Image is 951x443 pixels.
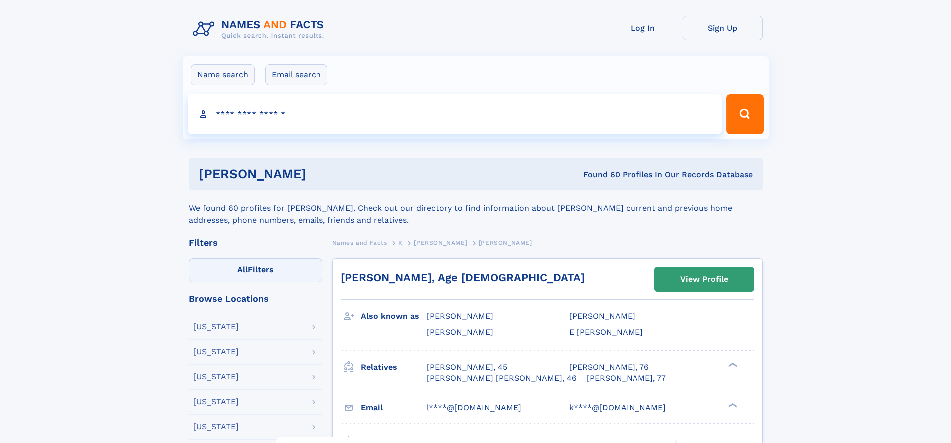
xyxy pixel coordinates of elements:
[683,16,763,40] a: Sign Up
[427,311,493,321] span: [PERSON_NAME]
[237,265,248,274] span: All
[414,239,467,246] span: [PERSON_NAME]
[569,362,649,373] a: [PERSON_NAME], 76
[726,94,763,134] button: Search Button
[361,308,427,325] h3: Also known as
[189,258,322,282] label: Filters
[603,16,683,40] a: Log In
[726,402,738,408] div: ❯
[193,398,239,406] div: [US_STATE]
[726,361,738,368] div: ❯
[655,267,754,291] a: View Profile
[427,373,577,384] a: [PERSON_NAME] [PERSON_NAME], 46
[569,327,643,337] span: E [PERSON_NAME]
[587,373,666,384] a: [PERSON_NAME], 77
[569,311,635,321] span: [PERSON_NAME]
[444,169,753,180] div: Found 60 Profiles In Our Records Database
[189,294,322,303] div: Browse Locations
[680,268,728,291] div: View Profile
[193,423,239,431] div: [US_STATE]
[193,348,239,356] div: [US_STATE]
[189,190,763,226] div: We found 60 profiles for [PERSON_NAME]. Check out our directory to find information about [PERSON...
[341,271,585,284] a: [PERSON_NAME], Age [DEMOGRAPHIC_DATA]
[479,239,532,246] span: [PERSON_NAME]
[191,64,255,85] label: Name search
[193,323,239,331] div: [US_STATE]
[199,168,445,180] h1: [PERSON_NAME]
[398,239,403,246] span: K
[188,94,722,134] input: search input
[427,362,507,373] a: [PERSON_NAME], 45
[332,236,387,249] a: Names and Facts
[398,236,403,249] a: K
[189,238,322,247] div: Filters
[414,236,467,249] a: [PERSON_NAME]
[361,359,427,376] h3: Relatives
[189,16,332,43] img: Logo Names and Facts
[193,373,239,381] div: [US_STATE]
[361,399,427,416] h3: Email
[265,64,327,85] label: Email search
[427,327,493,337] span: [PERSON_NAME]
